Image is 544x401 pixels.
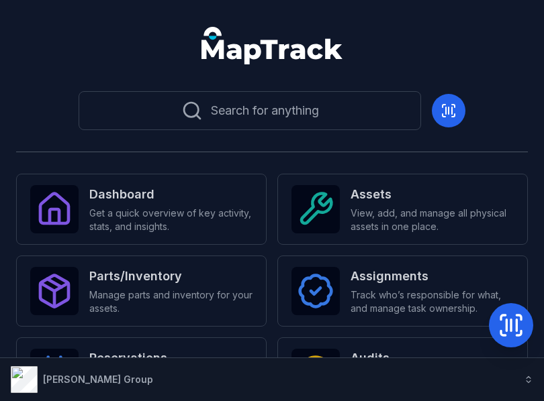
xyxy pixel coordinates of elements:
[277,174,528,245] a: AssetsView, add, and manage all physical assets in one place.
[79,91,421,130] button: Search for anything
[89,288,253,315] span: Manage parts and inventory for your assets.
[16,255,267,327] a: Parts/InventoryManage parts and inventory for your assets.
[351,349,514,367] strong: Audits
[351,267,514,286] strong: Assignments
[211,101,319,120] span: Search for anything
[89,185,253,204] strong: Dashboard
[89,267,253,286] strong: Parts/Inventory
[89,349,253,367] strong: Reservations
[351,185,514,204] strong: Assets
[185,27,359,64] nav: Global
[16,174,267,245] a: DashboardGet a quick overview of key activity, stats, and insights.
[351,288,514,315] span: Track who’s responsible for what, and manage task ownership.
[277,255,528,327] a: AssignmentsTrack who’s responsible for what, and manage task ownership.
[43,374,153,385] strong: [PERSON_NAME] Group
[89,207,253,233] span: Get a quick overview of key activity, stats, and insights.
[351,207,514,233] span: View, add, and manage all physical assets in one place.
